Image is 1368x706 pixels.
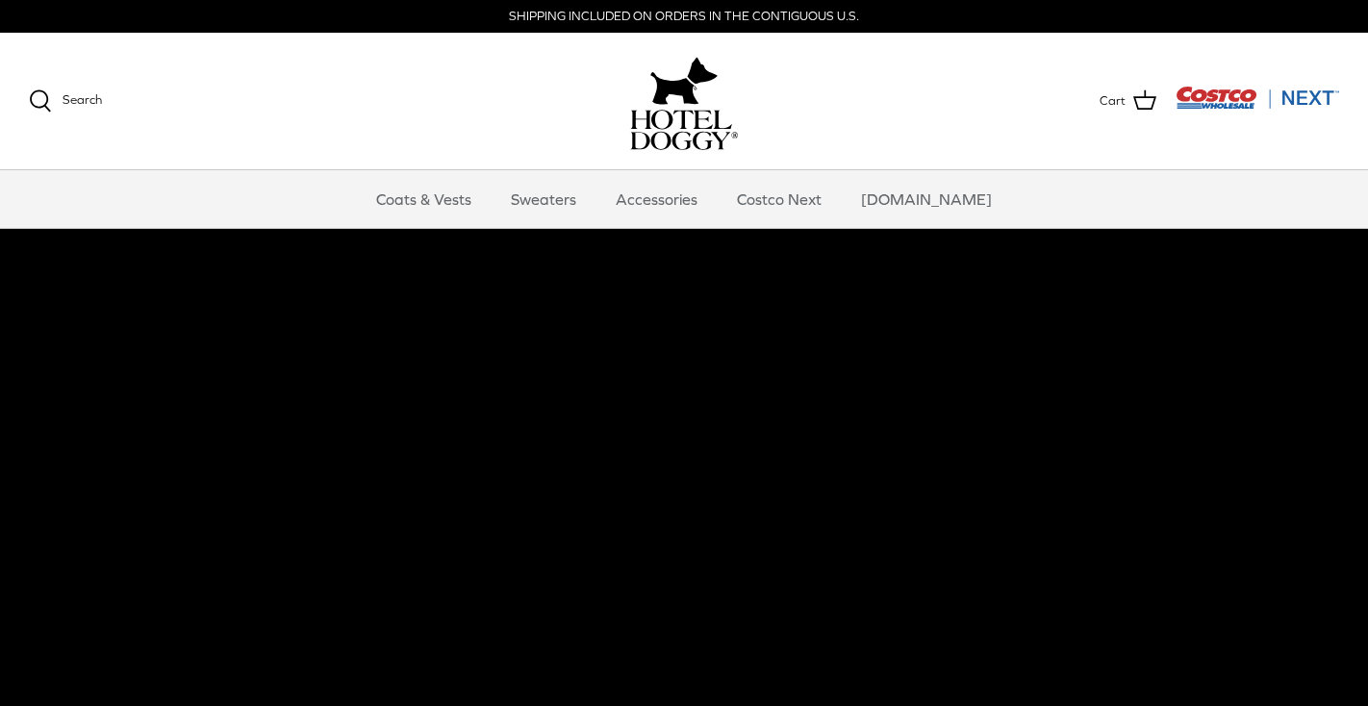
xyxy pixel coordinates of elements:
[650,52,718,110] img: hoteldoggy.com
[630,52,738,150] a: hoteldoggy.com hoteldoggycom
[1100,91,1126,112] span: Cart
[63,92,102,107] span: Search
[29,89,102,113] a: Search
[1176,86,1339,110] img: Costco Next
[1176,98,1339,113] a: Visit Costco Next
[494,170,594,228] a: Sweaters
[1100,88,1156,113] a: Cart
[630,110,738,150] img: hoteldoggycom
[598,170,715,228] a: Accessories
[844,170,1009,228] a: [DOMAIN_NAME]
[359,170,489,228] a: Coats & Vests
[720,170,839,228] a: Costco Next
